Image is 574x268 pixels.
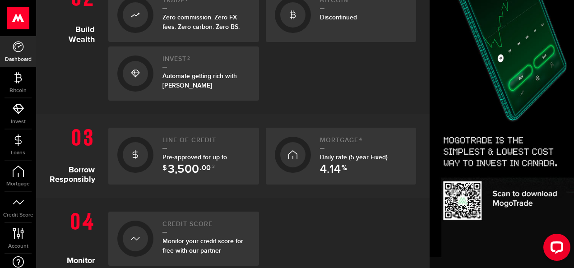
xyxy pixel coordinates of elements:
h1: Monitor [50,207,102,266]
a: Mortgage4Daily rate (5 year Fixed) 4.14 % [266,128,417,185]
span: $ [162,165,167,176]
span: 3,500 [168,164,199,176]
span: .00 [200,165,211,176]
span: Monitor your credit score for free with our partner [162,237,243,254]
sup: 4 [359,137,362,142]
a: Invest2Automate getting rich with [PERSON_NAME] [108,46,259,101]
span: Pre-approved for up to [162,153,227,171]
h2: Credit Score [162,221,250,233]
h2: Mortgage [320,137,407,149]
span: % [342,165,347,176]
sup: 2 [187,55,190,61]
h1: Borrow Responsibly [50,123,102,185]
span: Discontinued [320,14,357,21]
span: 4.14 [320,164,341,176]
iframe: LiveChat chat widget [536,230,574,268]
span: Daily rate (5 year Fixed) [320,153,388,161]
span: Automate getting rich with [PERSON_NAME] [162,72,237,89]
h2: Line of credit [162,137,250,149]
sup: 3 [212,164,215,169]
span: Zero commission. Zero FX fees. Zero carbon. Zero BS. [162,14,240,31]
a: Line of creditPre-approved for up to $ 3,500 .00 3 [108,128,259,185]
a: Credit ScoreMonitor your credit score for free with our partner [108,212,259,266]
h2: Invest [162,55,250,68]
